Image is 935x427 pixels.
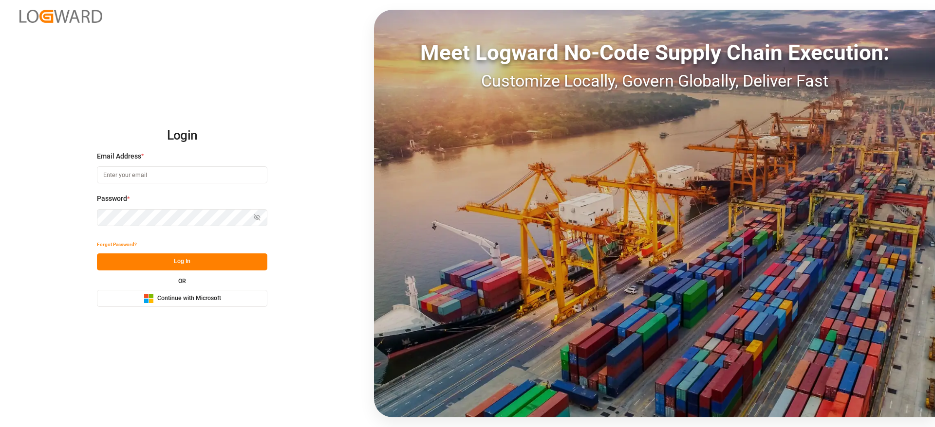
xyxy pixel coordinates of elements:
[97,151,141,161] span: Email Address
[19,10,102,23] img: Logward_new_orange.png
[97,194,127,204] span: Password
[97,120,267,151] h2: Login
[374,36,935,69] div: Meet Logward No-Code Supply Chain Execution:
[97,290,267,307] button: Continue with Microsoft
[97,236,137,253] button: Forgot Password?
[157,294,221,303] span: Continue with Microsoft
[97,253,267,270] button: Log In
[178,278,186,284] small: OR
[374,69,935,93] div: Customize Locally, Govern Globally, Deliver Fast
[97,166,267,183] input: Enter your email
